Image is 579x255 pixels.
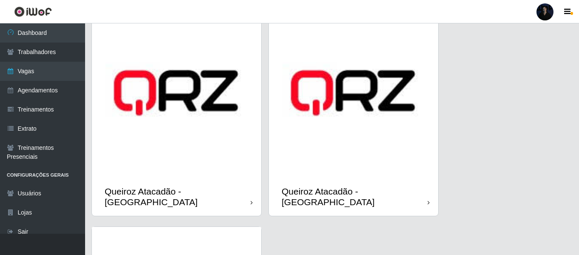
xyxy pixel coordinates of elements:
[269,8,438,178] img: cardImg
[269,8,438,216] a: Queiroz Atacadão - [GEOGRAPHIC_DATA]
[105,186,251,207] div: Queiroz Atacadão - [GEOGRAPHIC_DATA]
[282,186,428,207] div: Queiroz Atacadão - [GEOGRAPHIC_DATA]
[14,6,52,17] img: CoreUI Logo
[92,8,261,216] a: Queiroz Atacadão - [GEOGRAPHIC_DATA]
[92,8,261,178] img: cardImg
